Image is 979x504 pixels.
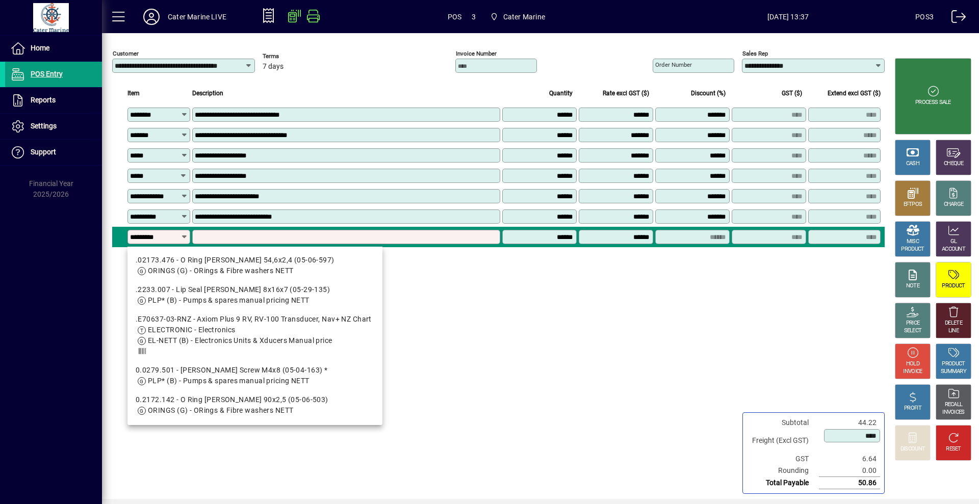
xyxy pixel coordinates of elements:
td: Total Payable [747,477,819,489]
div: DISCOUNT [900,445,925,453]
span: Item [127,88,140,99]
mat-option: .02173.476 - O Ring Johnson 54,6x2,4 (05-06-597) [127,251,382,280]
div: CHEQUE [944,160,963,168]
span: Settings [31,122,57,130]
div: RECALL [945,401,963,409]
a: Settings [5,114,102,139]
td: 6.64 [819,453,880,465]
span: Extend excl GST ($) [828,88,881,99]
button: Profile [135,8,168,26]
td: Rounding [747,465,819,477]
span: Home [31,44,49,52]
mat-option: 0.0279.501 - Johnson Screw M4x8 (05-04-163) * [127,361,382,390]
div: 0.2230.015 - [PERSON_NAME] V-ring ([PHONE_NUMBER] [136,424,374,435]
span: POS Entry [31,70,63,78]
span: [DATE] 13:37 [661,9,915,25]
a: Home [5,36,102,61]
span: Quantity [549,88,573,99]
div: EFTPOS [904,201,922,208]
mat-label: Sales rep [742,50,768,57]
a: Reports [5,88,102,113]
div: Cater Marine LIVE [168,9,226,25]
div: .02173.476 - O Ring [PERSON_NAME] 54,6x2,4 (05-06-597) [136,255,374,266]
span: PLP* (B) - Pumps & spares manual pricing NETT [148,377,310,385]
span: POS [448,9,462,25]
mat-label: Customer [113,50,139,57]
span: PLP* (B) - Pumps & spares manual pricing NETT [148,296,310,304]
div: PRODUCT [942,360,965,368]
div: CHARGE [944,201,964,208]
span: ELECTRONIC - Electronics [148,326,236,334]
td: 50.86 [819,477,880,489]
div: ACCOUNT [942,246,965,253]
div: PROFIT [904,405,921,412]
mat-option: .2233.007 - Lip Seal Johnson 8x16x7 (05-29-135) [127,280,382,310]
span: Terms [263,53,324,60]
span: 3 [472,9,476,25]
div: HOLD [906,360,919,368]
td: GST [747,453,819,465]
mat-option: 0.2230.015 - Johnson V-ring (05-19-503 [127,420,382,449]
span: Support [31,148,56,156]
div: PRODUCT [942,282,965,290]
div: 0.2172.142 - O Ring [PERSON_NAME] 90x2,5 (05-06-503) [136,394,374,405]
div: PRICE [906,320,920,327]
div: MISC [907,238,919,246]
div: RESET [946,445,961,453]
td: Freight (Excl GST) [747,429,819,453]
div: PROCESS SALE [915,99,951,107]
span: 7 days [263,63,284,71]
mat-option: .E70637-03-RNZ - Axiom Plus 9 RV, RV-100 Transducer, Nav+ NZ Chart [127,310,382,361]
span: Discount (%) [691,88,726,99]
a: Support [5,140,102,165]
td: Subtotal [747,417,819,429]
div: .2233.007 - Lip Seal [PERSON_NAME] 8x16x7 (05-29-135) [136,284,374,295]
div: DELETE [945,320,962,327]
mat-label: Invoice number [456,50,497,57]
mat-option: 0.2172.142 - O Ring Johnson 90x2,5 (05-06-503) [127,390,382,420]
td: 44.22 [819,417,880,429]
div: NOTE [906,282,919,290]
span: ORINGS (G) - ORings & Fibre washers NETT [148,267,294,275]
span: Reports [31,96,56,104]
span: Rate excl GST ($) [603,88,649,99]
span: Cater Marine [486,8,549,26]
span: EL-NETT (B) - Electronics Units & Xducers Manual price [148,336,332,344]
div: 0.0279.501 - [PERSON_NAME] Screw M4x8 (05-04-163) * [136,365,374,376]
div: CASH [906,160,919,168]
div: POS3 [915,9,934,25]
div: GL [950,238,957,246]
span: Description [192,88,223,99]
span: ORINGS (G) - ORings & Fibre washers NETT [148,406,294,414]
div: SELECT [904,327,922,335]
div: INVOICE [903,368,922,376]
div: LINE [948,327,959,335]
div: INVOICES [942,409,964,416]
span: GST ($) [782,88,802,99]
div: .E70637-03-RNZ - Axiom Plus 9 RV, RV-100 Transducer, Nav+ NZ Chart [136,314,374,325]
a: Logout [944,2,966,35]
span: Cater Marine [503,9,545,25]
td: 0.00 [819,465,880,477]
div: SUMMARY [941,368,966,376]
mat-label: Order number [655,61,692,68]
div: PRODUCT [901,246,924,253]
